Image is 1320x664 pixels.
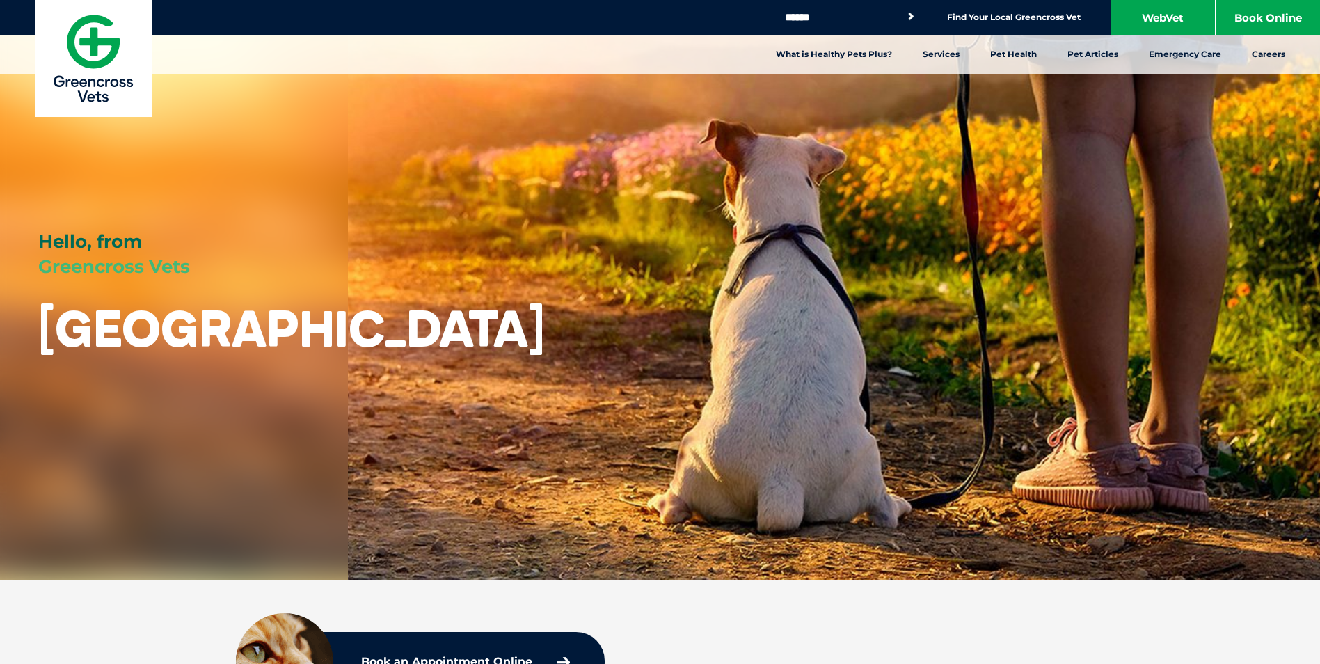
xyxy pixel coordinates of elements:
[1134,35,1236,74] a: Emergency Care
[761,35,907,74] a: What is Healthy Pets Plus?
[38,255,190,278] span: Greencross Vets
[38,230,142,253] span: Hello, from
[904,10,918,24] button: Search
[907,35,975,74] a: Services
[975,35,1052,74] a: Pet Health
[1236,35,1301,74] a: Careers
[947,12,1081,23] a: Find Your Local Greencross Vet
[1052,35,1134,74] a: Pet Articles
[38,301,545,356] h1: [GEOGRAPHIC_DATA]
